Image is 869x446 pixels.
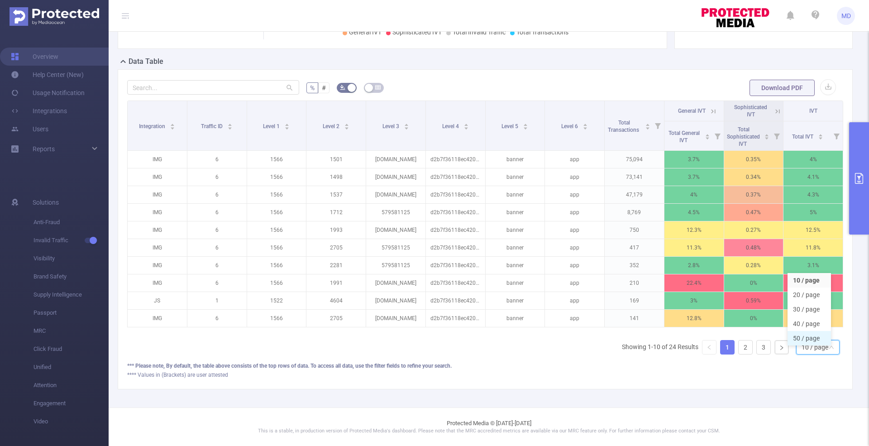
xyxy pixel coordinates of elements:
p: 12.8% [664,310,724,327]
p: app [545,151,604,168]
p: 1993 [306,221,366,239]
p: 3.6% [783,292,843,309]
p: 1991 [306,274,366,292]
p: 12.3% [664,221,724,239]
p: app [545,186,604,203]
a: Users [11,120,48,138]
p: app [545,168,604,186]
p: 0.37% [724,186,783,203]
p: [DOMAIN_NAME] [366,186,425,203]
p: 1537 [306,186,366,203]
p: 579581125 [366,239,425,256]
p: IMG [128,239,187,256]
i: icon: caret-up [764,133,769,135]
div: Sort [404,122,409,128]
span: Total IVT [792,134,815,140]
p: 1522 [247,292,306,309]
input: Search... [127,80,299,95]
i: icon: caret-up [705,133,710,135]
p: app [545,274,604,292]
p: 2705 [306,310,366,327]
p: 5% [783,204,843,221]
div: Sort [705,133,710,138]
p: app [545,221,604,239]
p: [DOMAIN_NAME] [366,221,425,239]
span: Sophisticated IVT [392,29,442,36]
p: 6 [187,221,247,239]
p: IMG [128,257,187,274]
p: 1566 [247,239,306,256]
li: 3 [756,340,771,355]
i: icon: caret-down [404,126,409,129]
i: icon: caret-down [463,126,468,129]
p: banner [486,239,545,256]
span: Reports [33,145,55,153]
p: IMG [128,221,187,239]
p: 4% [664,186,724,203]
p: 0% [724,274,783,292]
p: 141 [605,310,664,327]
p: banner [486,257,545,274]
span: Traffic ID [201,123,224,129]
span: Brand Safety [33,268,109,286]
p: 11.3% [664,239,724,256]
i: Filter menu [830,121,843,150]
i: icon: caret-up [228,122,233,125]
p: IMG [128,204,187,221]
p: d2b7f36118ec420aa84e737d04fd6c89 [426,186,485,203]
div: 10 / page [802,340,828,354]
i: icon: caret-up [404,122,409,125]
p: 75,094 [605,151,664,168]
span: Total Transactions [608,120,640,133]
i: icon: caret-up [818,133,823,135]
p: 0.28% [724,257,783,274]
span: Level 2 [323,123,341,129]
li: 1 [720,340,735,355]
span: Anti-Fraud [33,213,109,231]
a: 2 [739,340,752,354]
i: icon: caret-down [583,126,588,129]
i: icon: caret-up [463,122,468,125]
span: IVT [809,108,817,114]
i: icon: caret-down [818,136,823,139]
div: **** Values in (Brackets) are user attested [127,371,843,379]
i: icon: right [779,345,784,350]
p: app [545,292,604,309]
a: 1 [721,340,734,354]
a: Overview [11,48,58,66]
img: Protected Media [10,7,99,26]
p: IMG [128,274,187,292]
p: d2b7f36118ec420aa84e737d04fd6c89 [426,204,485,221]
span: Level 1 [263,123,281,129]
i: icon: left [707,345,712,350]
a: Reports [33,140,55,158]
p: d2b7f36118ec420aa84e737d04fd6c89 [426,274,485,292]
p: This is a stable, in production version of Protected Media's dashboard. Please note that the MRC ... [131,427,846,435]
span: Level 3 [382,123,401,129]
span: MD [841,7,851,25]
p: 6 [187,310,247,327]
p: 1498 [306,168,366,186]
span: Level 4 [442,123,460,129]
p: 210 [605,274,664,292]
p: 0% [724,310,783,327]
p: 6 [187,168,247,186]
p: 47,179 [605,186,664,203]
span: Passport [33,304,109,322]
span: Total Invalid Traffic [453,29,506,36]
i: icon: caret-down [764,136,769,139]
p: d2b7f36118ec420aa84e737d04fd6c89 [426,257,485,274]
p: 22.4% [783,274,843,292]
span: # [322,84,326,91]
i: icon: bg-colors [340,85,345,90]
div: Sort [523,122,528,128]
div: Sort [227,122,233,128]
p: 12.8% [783,310,843,327]
p: [DOMAIN_NAME] [366,151,425,168]
p: 3.1% [783,257,843,274]
i: icon: caret-up [285,122,290,125]
span: Unified [33,358,109,376]
p: d2b7f36118ec420aa84e737d04fd6c89 [426,292,485,309]
p: d2b7f36118ec420aa84e737d04fd6c89 [426,310,485,327]
p: 6 [187,274,247,292]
